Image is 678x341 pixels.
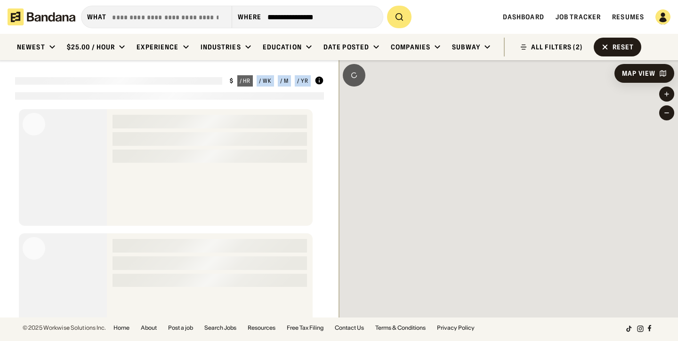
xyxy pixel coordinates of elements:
[612,13,644,21] a: Resumes
[17,43,45,51] div: Newest
[375,325,426,331] a: Terms & Conditions
[280,78,289,84] div: / m
[15,105,324,317] div: grid
[204,325,236,331] a: Search Jobs
[141,325,157,331] a: About
[23,325,106,331] div: © 2025 Workwise Solutions Inc.
[248,325,275,331] a: Resources
[238,13,262,21] div: Where
[297,78,308,84] div: / yr
[137,43,178,51] div: Experience
[503,13,544,21] a: Dashboard
[613,44,634,50] div: Reset
[335,325,364,331] a: Contact Us
[230,77,234,85] div: $
[287,325,323,331] a: Free Tax Filing
[452,43,480,51] div: Subway
[323,43,369,51] div: Date Posted
[67,43,115,51] div: $25.00 / hour
[263,43,302,51] div: Education
[113,325,129,331] a: Home
[168,325,193,331] a: Post a job
[201,43,241,51] div: Industries
[556,13,601,21] a: Job Tracker
[8,8,75,25] img: Bandana logotype
[240,78,251,84] div: / hr
[622,70,655,77] div: Map View
[391,43,430,51] div: Companies
[87,13,106,21] div: what
[437,325,475,331] a: Privacy Policy
[531,44,582,50] div: ALL FILTERS (2)
[259,78,272,84] div: / wk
